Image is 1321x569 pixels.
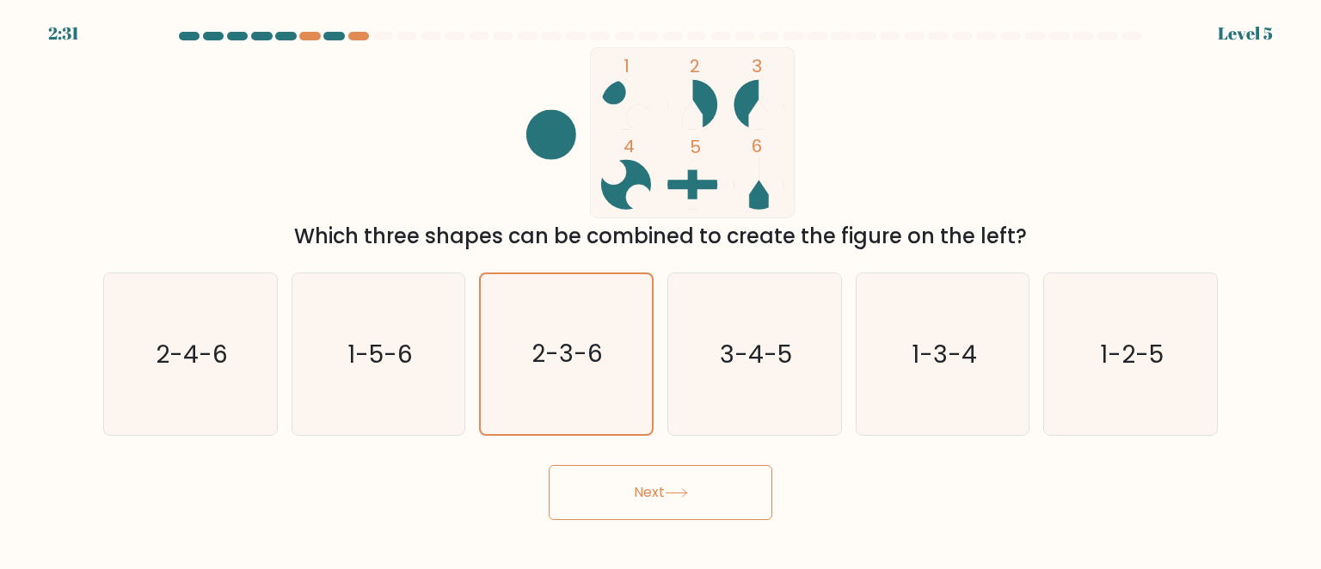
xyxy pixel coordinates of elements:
div: 2:31 [48,21,79,46]
text: 2-4-6 [156,337,228,371]
button: Next [549,465,772,520]
div: Which three shapes can be combined to create the figure on the left? [114,221,1207,252]
text: 2-3-6 [532,337,604,370]
text: 1-3-4 [912,337,977,371]
tspan: 3 [752,54,762,78]
tspan: 1 [624,54,630,78]
tspan: 5 [690,135,701,159]
tspan: 6 [752,134,762,158]
text: 1-5-6 [347,337,413,371]
div: Level 5 [1218,21,1273,46]
tspan: 2 [690,54,700,78]
text: 3-4-5 [720,337,792,371]
tspan: 4 [624,134,635,158]
text: 1-2-5 [1100,337,1164,371]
